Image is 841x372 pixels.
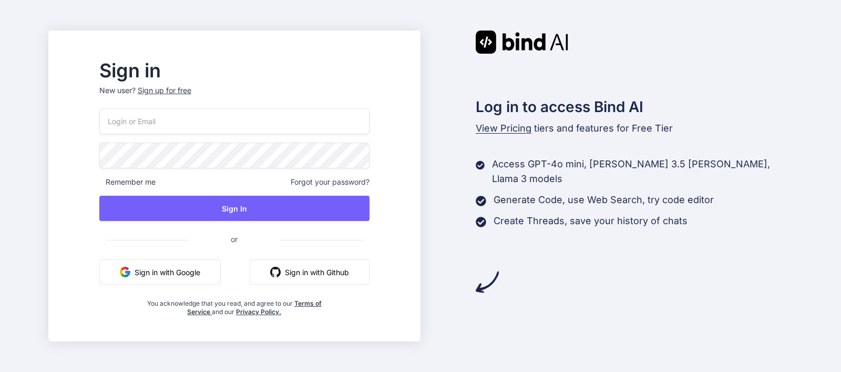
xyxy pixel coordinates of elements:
[138,85,191,96] div: Sign up for free
[476,121,793,136] p: tiers and features for Free Tier
[99,62,370,79] h2: Sign in
[476,270,499,294] img: arrow
[99,108,370,134] input: Login or Email
[120,267,130,277] img: google
[476,96,793,118] h2: Log in to access Bind AI
[187,299,322,316] a: Terms of Service
[99,259,221,285] button: Sign in with Google
[476,123,531,134] span: View Pricing
[494,193,714,207] p: Generate Code, use Web Search, try code editor
[270,267,281,277] img: github
[494,214,688,228] p: Create Threads, save your history of chats
[99,177,156,187] span: Remember me
[99,196,370,221] button: Sign In
[476,31,568,54] img: Bind AI logo
[144,293,324,316] div: You acknowledge that you read, and agree to our and our
[291,177,370,187] span: Forgot your password?
[492,157,793,186] p: Access GPT-4o mini, [PERSON_NAME] 3.5 [PERSON_NAME], Llama 3 models
[189,226,280,252] span: or
[236,308,281,316] a: Privacy Policy.
[250,259,370,285] button: Sign in with Github
[99,85,370,108] p: New user?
